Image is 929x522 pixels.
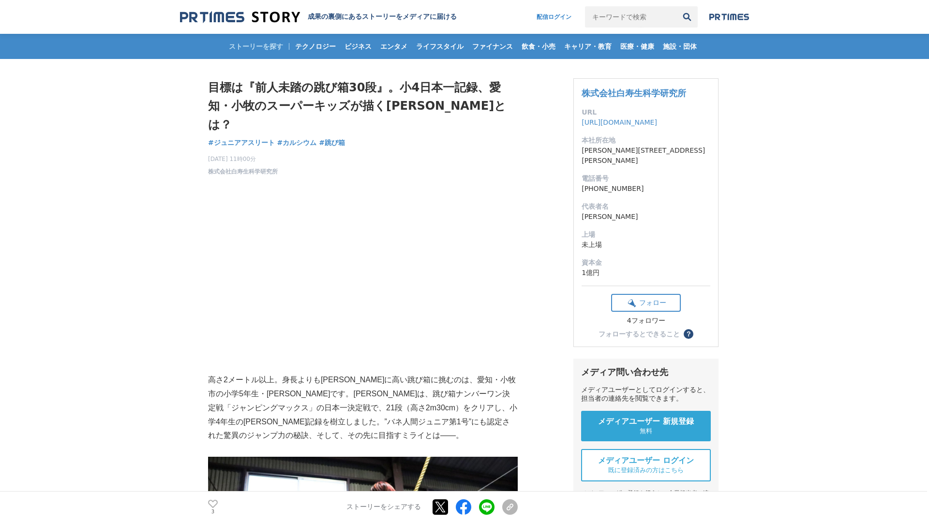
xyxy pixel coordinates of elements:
a: #跳び箱 [319,138,345,148]
input: キーワードで検索 [585,6,676,28]
p: ストーリーをシェアする [346,503,421,511]
div: メディア問い合わせ先 [581,366,711,378]
span: ビジネス [341,42,375,51]
div: 4フォロワー [611,317,681,325]
span: 無料 [640,427,652,435]
span: 医療・健康 [616,42,658,51]
a: ライフスタイル [412,34,467,59]
a: 医療・健康 [616,34,658,59]
span: ファイナンス [468,42,517,51]
span: 既に登録済みの方はこちら [608,466,684,475]
p: 3 [208,509,218,514]
dt: URL [582,107,710,117]
a: ビジネス [341,34,375,59]
div: メディアユーザーとしてログインすると、担当者の連絡先を閲覧できます。 [581,386,711,403]
a: テクノロジー [291,34,340,59]
span: #跳び箱 [319,138,345,147]
span: キャリア・教育 [560,42,615,51]
a: [URL][DOMAIN_NAME] [582,118,657,126]
a: ファイナンス [468,34,517,59]
a: 飲食・小売 [518,34,559,59]
dt: 資本金 [582,258,710,268]
span: メディアユーザー 新規登録 [598,417,694,427]
a: エンタメ [376,34,411,59]
p: 高さ2メートル以上。身長よりも[PERSON_NAME]に高い跳び箱に挑むのは、愛知・小牧市の小学5年生・[PERSON_NAME]です。[PERSON_NAME]は、跳び箱ナンバーワン決定戦「... [208,373,518,443]
dt: 電話番号 [582,174,710,184]
h1: 目標は『前人未踏の跳び箱30段』。小4日本一記録、愛知・小牧のスーパーキッズが描く[PERSON_NAME]とは？ [208,78,518,134]
a: メディアユーザー 新規登録 無料 [581,411,711,441]
img: 成果の裏側にあるストーリーをメディアに届ける [180,11,300,24]
dt: 上場 [582,230,710,240]
dd: 未上場 [582,240,710,250]
a: 成果の裏側にあるストーリーをメディアに届ける 成果の裏側にあるストーリーをメディアに届ける [180,11,457,24]
button: フォロー [611,294,681,312]
dd: [PERSON_NAME][STREET_ADDRESS][PERSON_NAME] [582,145,710,166]
button: ？ [684,329,693,339]
a: 株式会社白寿生科学研究所 [582,88,686,98]
span: ライフスタイル [412,42,467,51]
a: #カルシウム [277,138,317,148]
a: 株式会社白寿生科学研究所 [208,167,278,176]
span: #ジュニアアスリート [208,138,275,147]
a: #ジュニアアスリート [208,138,275,148]
dt: 本社所在地 [582,135,710,145]
span: [DATE] 11時00分 [208,155,278,163]
span: 飲食・小売 [518,42,559,51]
span: テクノロジー [291,42,340,51]
span: メディアユーザー ログイン [598,456,694,466]
span: 施設・団体 [659,42,701,51]
button: 検索 [676,6,698,28]
span: ？ [685,331,692,337]
a: 配信ログイン [527,6,581,28]
dd: [PHONE_NUMBER] [582,184,710,194]
img: prtimes [709,13,749,21]
span: エンタメ [376,42,411,51]
span: #カルシウム [277,138,317,147]
a: キャリア・教育 [560,34,615,59]
a: メディアユーザー ログイン 既に登録済みの方はこちら [581,449,711,481]
div: フォローするとできること [599,331,680,337]
dd: 1億円 [582,268,710,278]
dd: [PERSON_NAME] [582,212,710,222]
a: 施設・団体 [659,34,701,59]
h2: 成果の裏側にあるストーリーをメディアに届ける [308,13,457,21]
dt: 代表者名 [582,202,710,212]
